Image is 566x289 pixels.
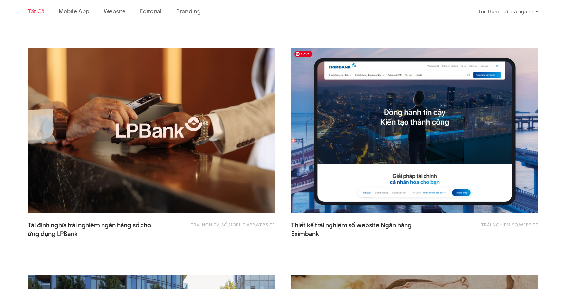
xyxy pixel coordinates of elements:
[176,7,200,15] a: Branding
[519,222,538,228] a: Website
[28,221,159,238] a: Tái định nghĩa trải nghiệm ngân hàng số choứng dụng LPBank
[291,221,422,238] span: Thiết kế trải nghiệm số website Ngân hàng
[28,230,78,238] span: ứng dụng LPBank
[59,7,89,15] a: Mobile app
[176,221,275,234] div: , ,
[229,222,255,228] a: Mobile app
[140,7,162,15] a: Editorial
[503,6,538,17] div: Tất cả ngành
[28,221,159,238] span: Tái định nghĩa trải nghiệm ngân hàng số cho
[28,7,44,15] a: Tất cả
[481,222,518,228] a: Trải nghiệm số
[439,221,538,234] div: ,
[104,7,125,15] a: Website
[291,230,319,238] span: Eximbank
[191,222,228,228] a: Trải nghiệm số
[256,222,275,228] a: Website
[479,6,500,17] div: Lọc theo:
[28,48,275,213] img: LPBank Thumb
[294,51,312,57] span: Save
[291,221,422,238] a: Thiết kế trải nghiệm số website Ngân hàngEximbank
[279,39,550,222] img: Eximbank Website Portal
